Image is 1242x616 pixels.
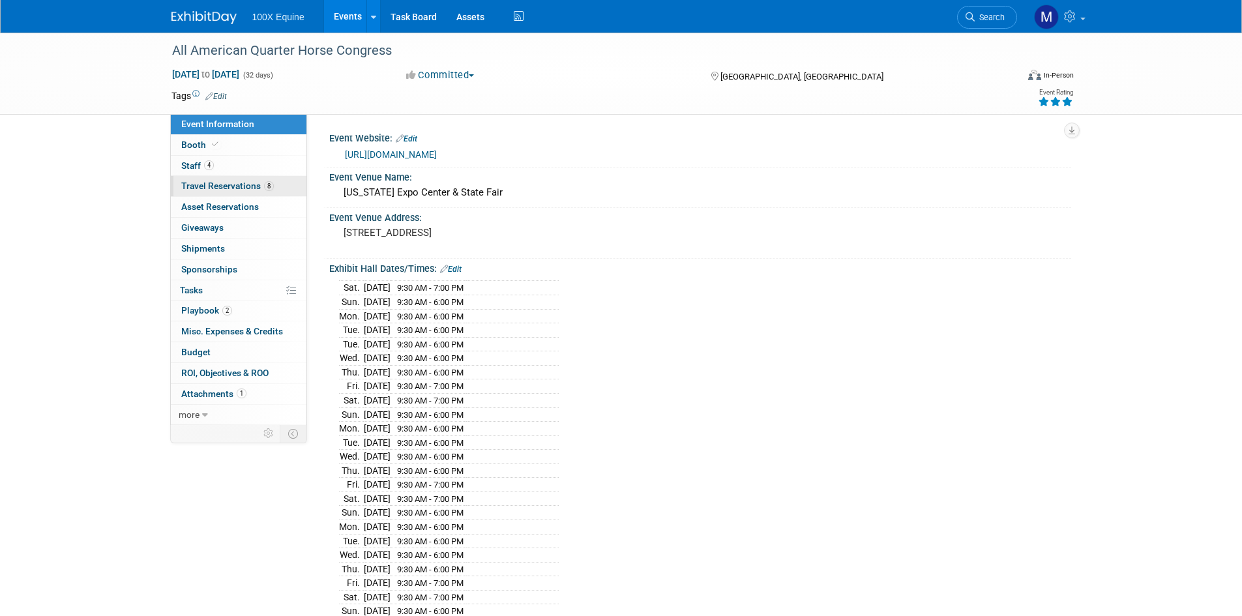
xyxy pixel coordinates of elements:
[171,68,240,80] span: [DATE] [DATE]
[171,114,306,134] a: Event Information
[222,306,232,315] span: 2
[397,368,464,377] span: 9:30 AM - 6:00 PM
[397,283,464,293] span: 9:30 AM - 7:00 PM
[181,181,274,191] span: Travel Reservations
[339,323,364,338] td: Tue.
[339,365,364,379] td: Thu.
[397,424,464,433] span: 9:30 AM - 6:00 PM
[397,396,464,405] span: 9:30 AM - 7:00 PM
[264,181,274,191] span: 8
[329,259,1071,276] div: Exhibit Hall Dates/Times:
[181,139,221,150] span: Booth
[339,520,364,535] td: Mon.
[329,208,1071,224] div: Event Venue Address:
[204,160,214,170] span: 4
[720,72,883,81] span: [GEOGRAPHIC_DATA], [GEOGRAPHIC_DATA]
[364,323,391,338] td: [DATE]
[397,438,464,448] span: 9:30 AM - 6:00 PM
[171,259,306,280] a: Sponsorships
[339,422,364,436] td: Mon.
[957,6,1017,29] a: Search
[181,389,246,399] span: Attachments
[364,562,391,576] td: [DATE]
[364,463,391,478] td: [DATE]
[181,264,237,274] span: Sponsorships
[364,393,391,407] td: [DATE]
[364,435,391,450] td: [DATE]
[397,353,464,363] span: 9:30 AM - 6:00 PM
[180,285,203,295] span: Tasks
[339,337,364,351] td: Tue.
[364,309,391,323] td: [DATE]
[181,201,259,212] span: Asset Reservations
[940,68,1074,87] div: Event Format
[339,463,364,478] td: Thu.
[171,363,306,383] a: ROI, Objectives & ROO
[171,280,306,301] a: Tasks
[171,239,306,259] a: Shipments
[171,384,306,404] a: Attachments1
[397,550,464,560] span: 9:30 AM - 6:00 PM
[345,149,437,160] a: [URL][DOMAIN_NAME]
[252,12,304,22] span: 100X Equine
[397,606,464,616] span: 9:30 AM - 6:00 PM
[171,176,306,196] a: Travel Reservations8
[975,12,1005,22] span: Search
[339,183,1061,203] div: [US_STATE] Expo Center & State Fair
[181,347,211,357] span: Budget
[181,160,214,171] span: Staff
[339,491,364,506] td: Sat.
[397,578,464,588] span: 9:30 AM - 7:00 PM
[397,480,464,490] span: 9:30 AM - 7:00 PM
[364,576,391,591] td: [DATE]
[364,365,391,379] td: [DATE]
[168,39,998,63] div: All American Quarter Horse Congress
[171,135,306,155] a: Booth
[258,425,280,442] td: Personalize Event Tab Strip
[181,222,224,233] span: Giveaways
[237,389,246,398] span: 1
[364,491,391,506] td: [DATE]
[339,435,364,450] td: Tue.
[171,89,227,102] td: Tags
[171,11,237,24] img: ExhibitDay
[339,576,364,591] td: Fri.
[339,562,364,576] td: Thu.
[1038,89,1073,96] div: Event Rating
[339,351,364,366] td: Wed.
[181,243,225,254] span: Shipments
[364,520,391,535] td: [DATE]
[397,593,464,602] span: 9:30 AM - 7:00 PM
[179,409,200,420] span: more
[1028,70,1041,80] img: Format-Inperson.png
[339,506,364,520] td: Sun.
[171,405,306,425] a: more
[339,281,364,295] td: Sat.
[364,281,391,295] td: [DATE]
[397,312,464,321] span: 9:30 AM - 6:00 PM
[344,227,624,239] pre: [STREET_ADDRESS]
[339,450,364,464] td: Wed.
[1043,70,1074,80] div: In-Person
[329,168,1071,184] div: Event Venue Name:
[181,368,269,378] span: ROI, Objectives & ROO
[171,218,306,238] a: Giveaways
[364,450,391,464] td: [DATE]
[171,197,306,217] a: Asset Reservations
[397,325,464,335] span: 9:30 AM - 6:00 PM
[364,548,391,563] td: [DATE]
[339,548,364,563] td: Wed.
[364,422,391,436] td: [DATE]
[171,321,306,342] a: Misc. Expenses & Credits
[339,393,364,407] td: Sat.
[181,305,232,315] span: Playbook
[397,381,464,391] span: 9:30 AM - 7:00 PM
[212,141,218,148] i: Booth reservation complete
[242,71,273,80] span: (32 days)
[339,295,364,310] td: Sun.
[397,494,464,504] span: 9:30 AM - 7:00 PM
[397,565,464,574] span: 9:30 AM - 6:00 PM
[397,452,464,462] span: 9:30 AM - 6:00 PM
[364,506,391,520] td: [DATE]
[364,534,391,548] td: [DATE]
